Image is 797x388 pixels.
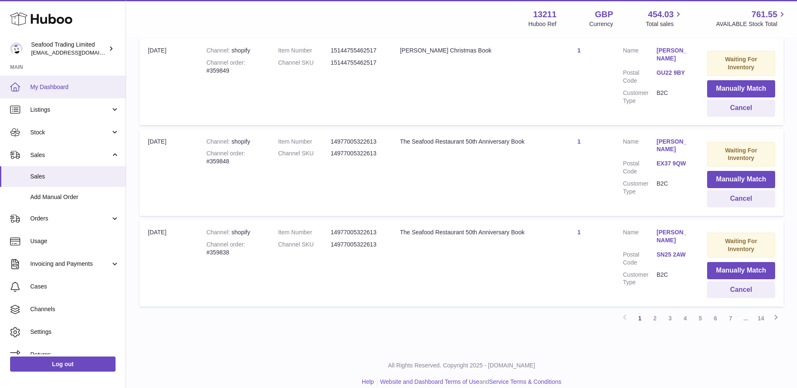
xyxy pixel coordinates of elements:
[623,251,657,267] dt: Postal Code
[206,47,261,55] div: shopify
[30,193,119,201] span: Add Manual Order
[206,59,261,75] div: #359849
[753,311,768,326] a: 14
[30,106,110,114] span: Listings
[632,311,647,326] a: 1
[707,190,775,207] button: Cancel
[331,138,383,146] dd: 14977005322613
[589,20,613,28] div: Currency
[331,47,383,55] dd: 15144755462517
[657,180,690,196] dd: B2C
[331,59,383,67] dd: 15144755462517
[278,228,331,236] dt: Item Number
[533,9,557,20] strong: 13211
[30,83,119,91] span: My Dashboard
[657,69,690,77] a: GU22 9BY
[206,241,261,257] div: #359838
[529,20,557,28] div: Huboo Ref
[362,378,374,385] a: Help
[30,283,119,291] span: Cases
[738,311,753,326] span: ...
[206,241,245,248] strong: Channel order
[663,311,678,326] a: 3
[623,47,657,65] dt: Name
[278,138,331,146] dt: Item Number
[31,49,124,56] span: [EMAIL_ADDRESS][DOMAIN_NAME]
[30,151,110,159] span: Sales
[206,59,245,66] strong: Channel order
[623,138,657,156] dt: Name
[278,149,331,157] dt: Channel SKU
[678,311,693,326] a: 4
[657,228,690,244] a: [PERSON_NAME]
[10,357,116,372] a: Log out
[206,138,231,145] strong: Channel
[716,20,787,28] span: AVAILABLE Stock Total
[139,129,198,216] td: [DATE]
[708,311,723,326] a: 6
[657,160,690,168] a: EX37 9QW
[400,47,535,55] div: [PERSON_NAME] Christmas Book
[278,47,331,55] dt: Item Number
[577,229,581,236] a: 1
[707,281,775,299] button: Cancel
[31,41,107,57] div: Seafood Trading Limited
[30,328,119,336] span: Settings
[206,229,231,236] strong: Channel
[30,128,110,136] span: Stock
[139,220,198,307] td: [DATE]
[725,147,757,162] strong: Waiting For Inventory
[707,100,775,117] button: Cancel
[577,138,581,145] a: 1
[206,149,261,165] div: #359848
[647,311,663,326] a: 2
[648,9,673,20] span: 454.03
[693,311,708,326] a: 5
[331,228,383,236] dd: 14977005322613
[489,378,561,385] a: Service Terms & Conditions
[725,238,757,252] strong: Waiting For Inventory
[139,38,198,125] td: [DATE]
[623,160,657,176] dt: Postal Code
[707,262,775,279] button: Manually Match
[206,47,231,54] strong: Channel
[278,59,331,67] dt: Channel SKU
[623,228,657,246] dt: Name
[577,47,581,54] a: 1
[331,241,383,249] dd: 14977005322613
[133,362,790,370] p: All Rights Reserved. Copyright 2025 - [DOMAIN_NAME]
[377,378,561,386] li: and
[716,9,787,28] a: 761.55 AVAILABLE Stock Total
[707,171,775,188] button: Manually Match
[752,9,777,20] span: 761.55
[723,311,738,326] a: 7
[30,215,110,223] span: Orders
[206,150,245,157] strong: Channel order
[30,237,119,245] span: Usage
[30,351,119,359] span: Returns
[646,20,683,28] span: Total sales
[623,89,657,105] dt: Customer Type
[725,56,757,71] strong: Waiting For Inventory
[206,228,261,236] div: shopify
[623,69,657,85] dt: Postal Code
[400,228,535,236] div: The Seafood Restaurant 50th Anniversary Book
[10,42,23,55] img: online@rickstein.com
[646,9,683,28] a: 454.03 Total sales
[380,378,479,385] a: Website and Dashboard Terms of Use
[657,47,690,63] a: [PERSON_NAME]
[707,80,775,97] button: Manually Match
[30,305,119,313] span: Channels
[30,173,119,181] span: Sales
[331,149,383,157] dd: 14977005322613
[657,251,690,259] a: SN25 2AW
[657,138,690,154] a: [PERSON_NAME]
[595,9,613,20] strong: GBP
[623,180,657,196] dt: Customer Type
[400,138,535,146] div: The Seafood Restaurant 50th Anniversary Book
[657,271,690,287] dd: B2C
[657,89,690,105] dd: B2C
[206,138,261,146] div: shopify
[278,241,331,249] dt: Channel SKU
[623,271,657,287] dt: Customer Type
